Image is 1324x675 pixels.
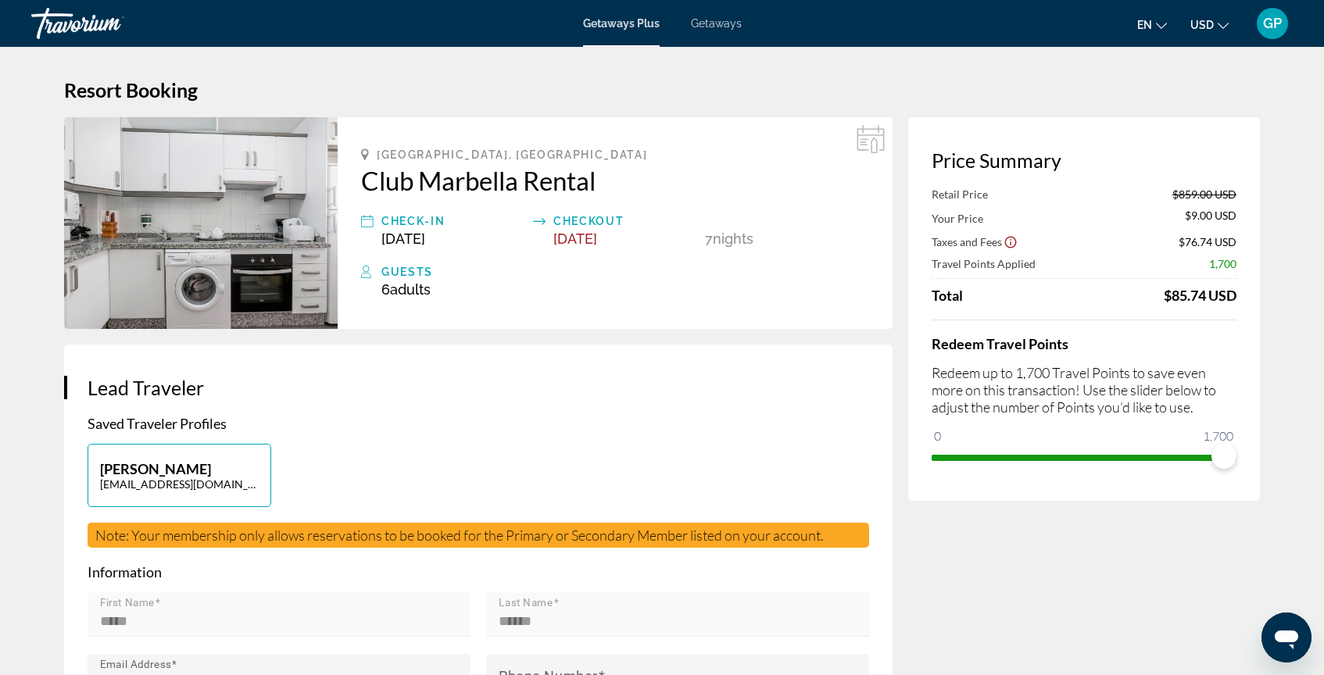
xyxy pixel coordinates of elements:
[100,460,259,477] p: [PERSON_NAME]
[100,659,171,671] mat-label: Email Address
[932,235,1002,248] span: Taxes and Fees
[932,257,1036,270] span: Travel Points Applied
[1261,612,1311,662] iframe: Button to launch messaging window
[583,17,660,30] a: Getaways Plus
[64,78,1260,102] h1: Resort Booking
[1211,444,1236,469] span: ngx-slider
[1004,234,1018,248] button: Show Taxes and Fees disclaimer
[361,165,869,196] a: Club Marbella Rental
[88,415,869,432] p: Saved Traveler Profiles
[932,212,983,225] span: Your Price
[1172,187,1236,201] span: $859.00 USD
[1263,16,1282,31] span: GP
[932,455,1236,458] ngx-slider: ngx-slider
[1190,19,1214,31] span: USD
[932,234,1018,249] button: Show Taxes and Fees breakdown
[932,148,1236,172] h3: Price Summary
[932,364,1236,416] p: Redeem up to 1,700 Travel Points to save even more on this transaction! Use the slider below to a...
[1137,13,1167,36] button: Change language
[100,597,155,609] mat-label: First Name
[932,427,943,445] span: 0
[932,287,963,304] span: Total
[499,597,553,609] mat-label: Last Name
[381,212,525,230] div: Check-In
[1201,427,1236,445] span: 1,700
[553,230,597,247] span: [DATE]
[932,187,988,201] span: Retail Price
[1252,7,1293,40] button: User Menu
[381,281,431,298] span: 6
[100,477,259,491] p: [EMAIL_ADDRESS][DOMAIN_NAME]
[713,230,753,247] span: Nights
[1190,13,1229,36] button: Change currency
[381,230,425,247] span: [DATE]
[88,444,271,507] button: [PERSON_NAME][EMAIL_ADDRESS][DOMAIN_NAME]
[377,148,647,161] span: [GEOGRAPHIC_DATA], [GEOGRAPHIC_DATA]
[553,212,697,230] div: Checkout
[95,527,824,544] span: Note: Your membership only allows reservations to be booked for the Primary or Secondary Member l...
[1179,235,1236,248] span: $76.74 USD
[1185,209,1236,226] span: $9.00 USD
[88,563,869,580] p: Information
[1164,287,1236,304] div: $85.74 USD
[31,3,188,44] a: Travorium
[88,376,869,399] h3: Lead Traveler
[691,17,742,30] a: Getaways
[1209,257,1236,270] span: 1,700
[932,335,1236,352] h4: Redeem Travel Points
[390,281,431,298] span: Adults
[705,230,713,247] span: 7
[381,262,869,281] div: Guests
[1137,19,1152,31] span: en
